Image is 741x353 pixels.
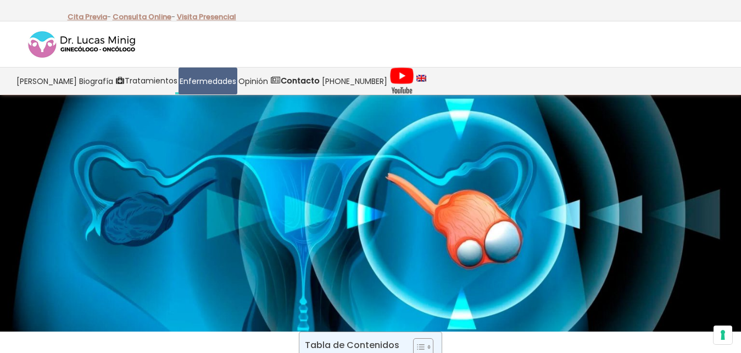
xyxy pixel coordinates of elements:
a: Visita Presencial [177,12,236,22]
img: Videos Youtube Ginecología [389,67,414,94]
strong: Contacto [281,75,320,86]
span: Tratamientos [125,75,177,87]
a: Contacto [269,68,321,94]
a: [PERSON_NAME] [15,68,78,94]
span: Biografía [79,75,113,87]
a: [PHONE_NUMBER] [321,68,388,94]
span: Opinión [238,75,268,87]
a: Consulta Online [113,12,171,22]
p: Tabla de Contenidos [305,339,399,351]
a: language english [415,68,427,94]
a: Tratamientos [114,68,179,94]
button: Sus preferencias de consentimiento para tecnologías de seguimiento [714,326,732,344]
a: Opinión [237,68,269,94]
a: Videos Youtube Ginecología [388,68,415,94]
p: - [68,10,111,24]
span: Enfermedades [180,75,236,87]
p: - [113,10,175,24]
a: Enfermedades [179,68,237,94]
span: [PHONE_NUMBER] [322,75,387,87]
span: [PERSON_NAME] [16,75,77,87]
a: Biografía [78,68,114,94]
a: Cita Previa [68,12,107,22]
img: language english [416,75,426,81]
